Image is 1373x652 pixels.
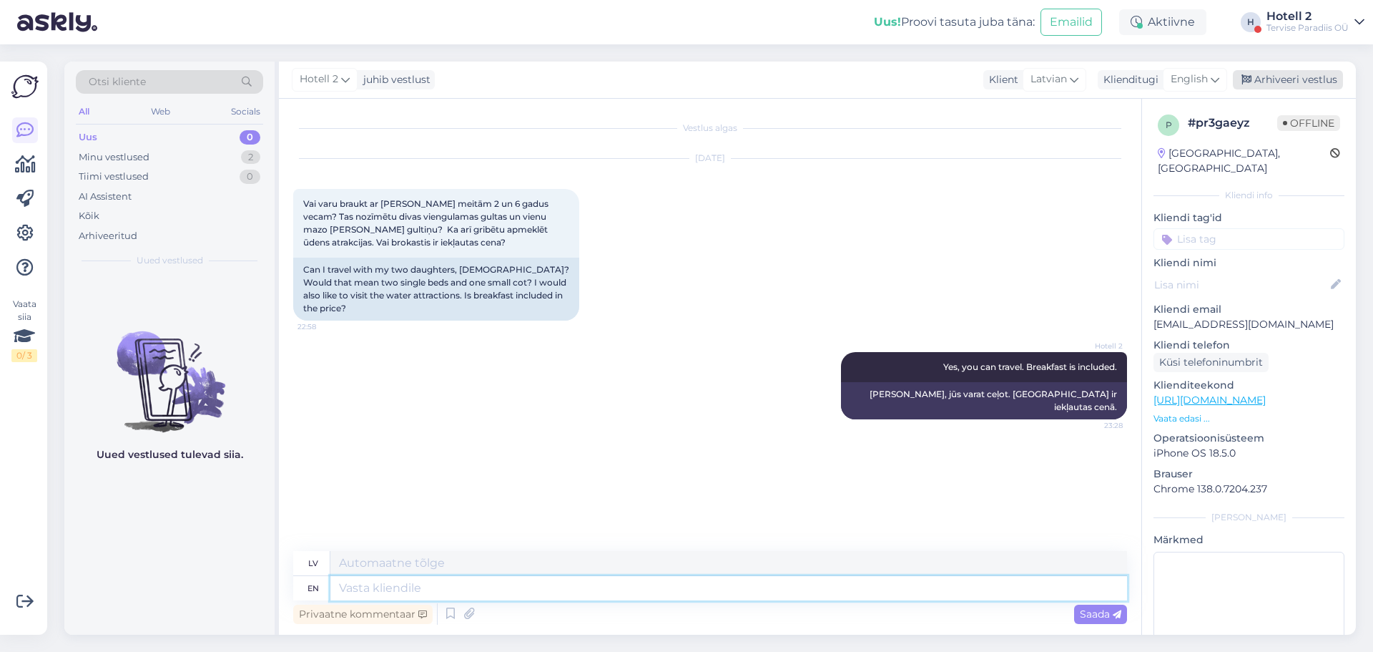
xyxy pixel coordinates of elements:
span: Vai varu braukt ar [PERSON_NAME] meitām 2 un 6 gadus vecam? Tas nozīmētu divas viengulamas gultas... [303,198,551,248]
div: Can I travel with my two daughters, [DEMOGRAPHIC_DATA]? Would that mean two single beds and one s... [293,258,579,321]
input: Lisa tag [1153,228,1344,250]
div: Klient [983,72,1018,87]
span: p [1166,120,1172,130]
p: Märkmed [1153,532,1344,548]
div: All [76,102,92,121]
a: Hotell 2Tervise Paradiis OÜ [1266,11,1364,34]
div: H [1241,12,1261,32]
p: Vaata edasi ... [1153,412,1344,425]
div: Arhiveeritud [79,229,137,243]
p: Brauser [1153,467,1344,482]
p: Uued vestlused tulevad siia. [97,447,243,462]
p: Kliendi tag'id [1153,210,1344,225]
span: Otsi kliente [89,74,146,89]
p: iPhone OS 18.5.0 [1153,446,1344,461]
p: [EMAIL_ADDRESS][DOMAIN_NAME] [1153,317,1344,332]
div: 0 [240,170,260,184]
b: Uus! [874,15,901,29]
img: Askly Logo [11,73,39,100]
p: Operatsioonisüsteem [1153,431,1344,446]
div: Küsi telefoninumbrit [1153,353,1269,372]
span: English [1171,72,1208,87]
div: # pr3gaeyz [1188,115,1277,132]
div: lv [308,551,318,575]
div: [DATE] [293,152,1127,165]
span: Hotell 2 [1069,341,1123,351]
div: Tervise Paradiis OÜ [1266,22,1349,34]
div: Kliendi info [1153,189,1344,202]
div: Privaatne kommentaar [293,605,433,624]
div: [PERSON_NAME] [1153,511,1344,524]
a: [URL][DOMAIN_NAME] [1153,394,1266,407]
button: Emailid [1040,9,1102,36]
p: Klienditeekond [1153,378,1344,393]
div: AI Assistent [79,190,132,204]
div: Vestlus algas [293,122,1127,135]
div: Uus [79,130,97,145]
img: No chats [64,306,275,434]
span: Yes, you can travel. Breakfast is included. [943,361,1117,372]
span: Offline [1277,115,1340,131]
span: 23:28 [1069,420,1123,431]
div: 2 [241,150,260,165]
p: Kliendi telefon [1153,338,1344,353]
div: Proovi tasuta juba täna: [874,14,1035,31]
div: en [307,576,319,600]
div: Hotell 2 [1266,11,1349,22]
div: juhib vestlust [358,72,430,87]
input: Lisa nimi [1154,277,1328,293]
span: Latvian [1030,72,1067,87]
p: Kliendi nimi [1153,256,1344,271]
p: Chrome 138.0.7204.237 [1153,482,1344,497]
span: Hotell 2 [300,72,338,87]
div: Tiimi vestlused [79,170,149,184]
div: Aktiivne [1119,9,1206,35]
div: 0 / 3 [11,349,37,362]
div: Kõik [79,209,99,223]
div: [PERSON_NAME], jūs varat ceļot. [GEOGRAPHIC_DATA] ir iekļautas cenā. [841,382,1127,419]
span: Uued vestlused [137,254,203,267]
div: [GEOGRAPHIC_DATA], [GEOGRAPHIC_DATA] [1158,146,1330,176]
span: 22:58 [297,321,351,332]
div: Socials [228,102,263,121]
div: Klienditugi [1098,72,1158,87]
div: Arhiveeri vestlus [1233,70,1343,89]
div: Web [148,102,173,121]
p: Kliendi email [1153,302,1344,317]
div: Vaata siia [11,298,37,362]
div: Minu vestlused [79,150,149,165]
div: 0 [240,130,260,145]
span: Saada [1080,608,1121,621]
